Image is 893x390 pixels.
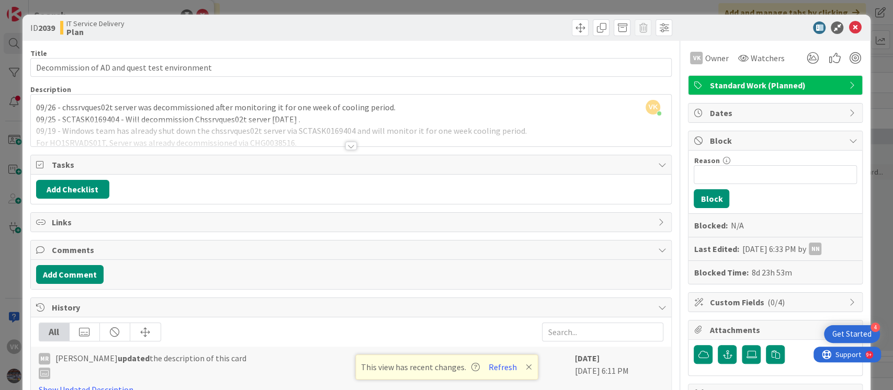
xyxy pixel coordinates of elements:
span: Standard Work (Planned) [709,79,843,91]
span: Description [30,85,71,94]
button: Block [694,189,729,208]
button: Add Checklist [36,180,109,199]
p: 09/26 - chssrvques02t server was decommissioned after monitoring it for one week of cooling period. [36,101,666,113]
span: Support [22,2,48,14]
div: Open Get Started checklist, remaining modules: 4 [824,325,880,343]
div: VK [690,52,703,64]
b: updated [118,353,150,363]
b: Blocked: [694,219,727,232]
label: Title [30,49,47,58]
span: Owner [705,52,728,64]
div: MR [39,353,50,364]
span: ID [30,21,55,34]
span: Attachments [709,324,843,336]
span: Custom Fields [709,296,843,308]
span: IT Service Delivery [66,19,125,28]
input: type card name here... [30,58,672,77]
span: This view has recent changes. [361,361,480,373]
b: 2039 [38,22,55,33]
div: 8d 23h 53m [751,266,792,279]
div: NN [809,243,821,255]
div: N/A [730,219,743,232]
input: Search... [542,323,663,341]
span: VK [646,100,660,114]
b: Blocked Time: [694,266,748,279]
span: Watchers [750,52,784,64]
button: Refresh [485,360,521,374]
p: 09/25 - SCTASK0169404 - Will decommission Chssrvques02t server [DATE] . [36,113,666,125]
button: Add Comment [36,265,104,284]
b: Plan [66,28,125,36]
div: All [39,323,70,341]
span: History [52,301,653,314]
b: Last Edited: [694,243,739,255]
div: 9+ [53,4,58,13]
span: Tasks [52,158,653,171]
div: Get Started [832,329,872,339]
span: Comments [52,244,653,256]
div: [DATE] 6:33 PM by [742,243,821,255]
span: Block [709,134,843,147]
div: 4 [871,323,880,332]
b: [DATE] [574,353,599,363]
span: Links [52,216,653,228]
label: Reason [694,156,719,165]
span: [PERSON_NAME] the description of this card [55,352,246,379]
span: Dates [709,107,843,119]
span: ( 0/4 ) [767,297,784,307]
